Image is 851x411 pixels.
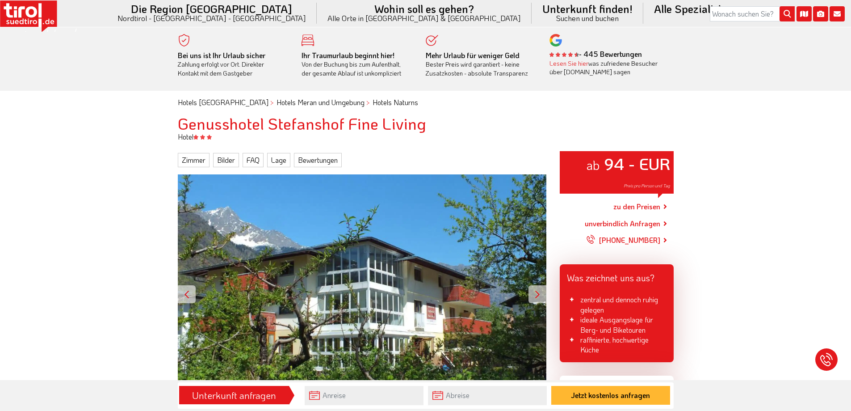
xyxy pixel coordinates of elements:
[178,114,674,132] h1: Genusshotel Stefanshof Fine Living
[277,97,365,107] a: Hotels Meran und Umgebung
[813,6,828,21] i: Fotogalerie
[567,295,667,315] li: zentral und dennoch ruhig gelegen
[302,51,394,60] b: Ihr Traumurlaub beginnt hier!
[327,14,521,22] small: Alle Orte in [GEOGRAPHIC_DATA] & [GEOGRAPHIC_DATA]
[178,51,265,60] b: Bei uns ist Ihr Urlaub sicher
[549,59,660,76] div: was zufriedene Besucher über [DOMAIN_NAME] sagen
[613,195,660,218] a: zu den Preisen
[171,132,680,142] div: Hotel
[243,153,264,167] a: FAQ
[604,153,670,174] strong: 94 - EUR
[830,6,845,21] i: Kontakt
[178,51,289,78] div: Zahlung erfolgt vor Ort. Direkter Kontakt mit dem Gastgeber
[542,14,633,22] small: Suchen und buchen
[426,51,537,78] div: Bester Preis wird garantiert - keine Zusatzkosten - absolute Transparenz
[549,59,588,68] a: Lesen Sie hier
[560,264,674,288] div: Was zeichnet uns aus?
[549,49,642,59] b: - 445 Bewertungen
[117,14,306,22] small: Nordtirol - [GEOGRAPHIC_DATA] - [GEOGRAPHIC_DATA]
[797,6,812,21] i: Karte öffnen
[560,376,674,399] div: Unsere Stärken
[710,6,795,21] input: Wonach suchen Sie?
[567,315,667,335] li: ideale Ausgangslage für Berg- und Biketouren
[178,97,268,107] a: Hotels [GEOGRAPHIC_DATA]
[426,51,520,60] b: Mehr Urlaub für weniger Geld
[585,218,660,229] a: unverbindlich Anfragen
[178,153,210,167] a: Zimmer
[182,388,286,403] div: Unterkunft anfragen
[213,153,239,167] a: Bilder
[267,153,290,167] a: Lage
[428,386,547,405] input: Abreise
[302,51,412,78] div: Von der Buchung bis zum Aufenthalt, der gesamte Ablauf ist unkompliziert
[567,335,667,355] li: raffinierte, hochwertige Küche
[373,97,418,107] a: Hotels Naturns
[624,183,670,189] span: Preis pro Person und Tag
[549,34,562,47] img: google
[294,153,342,167] a: Bewertungen
[586,157,600,173] small: ab
[587,229,660,251] a: [PHONE_NUMBER]
[551,386,670,405] button: Jetzt kostenlos anfragen
[305,386,423,405] input: Anreise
